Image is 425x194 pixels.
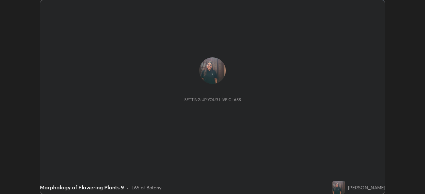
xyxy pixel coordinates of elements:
[184,97,241,102] div: Setting up your live class
[127,184,129,191] div: •
[131,184,161,191] div: L65 of Botany
[348,184,385,191] div: [PERSON_NAME]
[40,183,124,191] div: Morphology of Flowering Plants 9
[199,57,226,84] img: 815e494cd96e453d976a72106007bfc6.jpg
[332,181,345,194] img: 815e494cd96e453d976a72106007bfc6.jpg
